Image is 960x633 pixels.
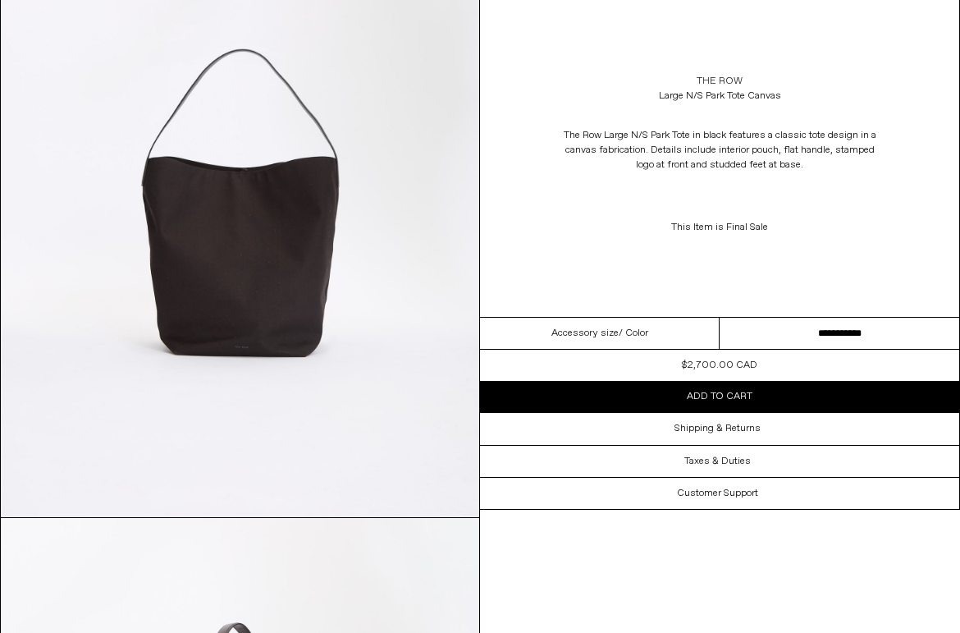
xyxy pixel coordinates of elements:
[697,74,743,89] a: The Row
[684,456,751,467] h3: Taxes & Duties
[682,358,757,373] div: $2,700.00 CAD
[687,390,752,403] span: Add to cart
[677,488,758,499] h3: Customer Support
[671,221,768,234] span: This Item is Final Sale
[619,326,648,341] span: / Color
[659,89,781,103] div: Large N/S Park Tote Canvas
[480,381,959,412] button: Add to cart
[674,423,761,434] h3: Shipping & Returns
[551,326,619,341] span: Accessory size
[564,129,876,172] span: The Row Large N/S Park Tote in black features a classic tote design in a canvas fabrication. Deta...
